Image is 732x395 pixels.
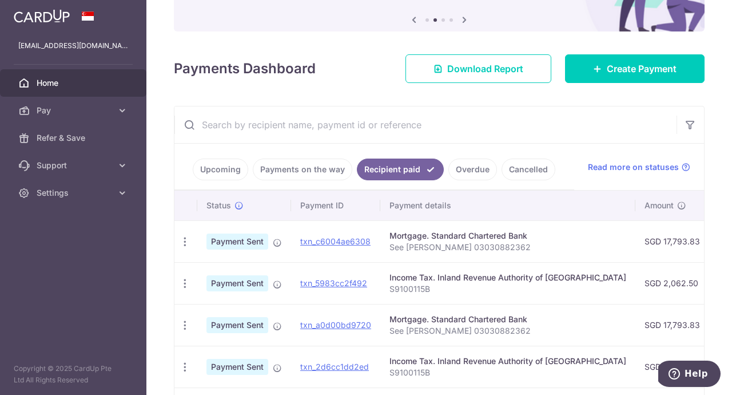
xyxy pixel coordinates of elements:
span: Settings [37,187,112,199]
iframe: Opens a widget where you can find more information [658,361,721,389]
a: Recipient paid [357,159,444,180]
span: Payment Sent [206,359,268,375]
h4: Payments Dashboard [174,58,316,79]
div: Mortgage. Standard Chartered Bank [389,314,626,325]
span: Amount [645,200,674,211]
div: Mortgage. Standard Chartered Bank [389,230,626,242]
div: Income Tax. Inland Revenue Authority of [GEOGRAPHIC_DATA] [389,272,626,283]
a: Cancelled [502,159,555,180]
span: Support [37,160,112,171]
span: Pay [37,105,112,116]
a: Download Report [405,54,551,83]
td: SGD 17,793.83 [635,304,709,346]
span: Payment Sent [206,317,268,333]
a: Overdue [448,159,497,180]
input: Search by recipient name, payment id or reference [174,106,677,143]
a: txn_a0d00bd9720 [300,320,371,330]
a: txn_c6004ae6308 [300,236,371,246]
span: Home [37,77,112,89]
td: SGD 17,793.83 [635,220,709,262]
p: S9100115B [389,283,626,295]
span: Download Report [447,62,523,76]
a: Read more on statuses [588,161,690,173]
p: See [PERSON_NAME] 03030882362 [389,242,626,253]
th: Payment ID [291,191,380,220]
span: Read more on statuses [588,161,679,173]
p: S9100115B [389,367,626,378]
a: txn_5983cc2f492 [300,278,367,288]
img: CardUp [14,9,70,23]
p: See [PERSON_NAME] 03030882362 [389,325,626,337]
span: Refer & Save [37,132,112,144]
div: Income Tax. Inland Revenue Authority of [GEOGRAPHIC_DATA] [389,355,626,367]
span: Payment Sent [206,275,268,291]
a: Payments on the way [253,159,352,180]
p: [EMAIL_ADDRESS][DOMAIN_NAME] [18,40,128,52]
span: Create Payment [607,62,677,76]
a: Upcoming [193,159,248,180]
a: Create Payment [565,54,705,83]
td: SGD 2,062.50 [635,262,709,304]
span: Status [206,200,231,211]
td: SGD 2,062.50 [635,346,709,388]
th: Payment details [380,191,635,220]
span: Payment Sent [206,234,268,250]
a: txn_2d6cc1dd2ed [300,362,369,372]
